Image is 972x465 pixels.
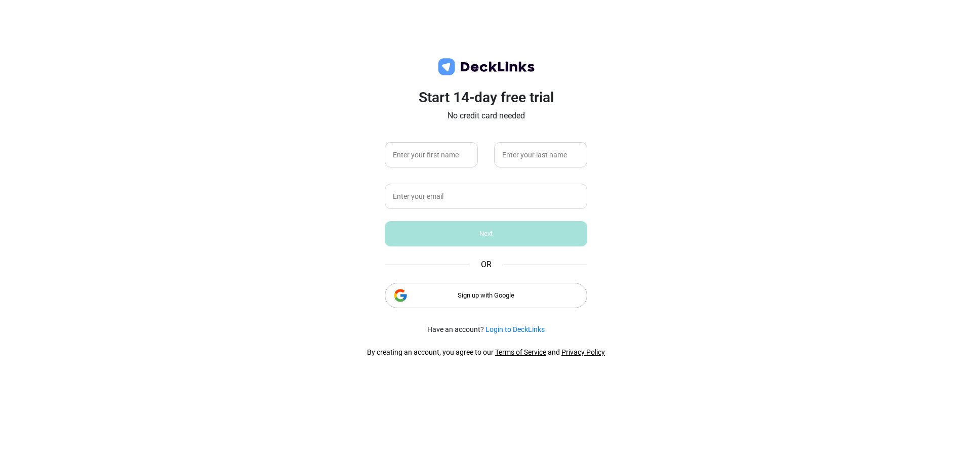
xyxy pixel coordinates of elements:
img: deck-links-logo.c572c7424dfa0d40c150da8c35de9cd0.svg [435,57,537,77]
a: Login to DeckLinks [485,325,545,333]
input: Enter your last name [494,142,587,167]
a: Privacy Policy [561,348,605,356]
p: No credit card needed [385,110,587,122]
h3: Start 14-day free trial [385,89,587,106]
a: Terms of Service [495,348,546,356]
div: Sign up with Google [385,283,587,308]
input: Enter your first name [385,142,478,167]
input: Enter your email [385,184,587,209]
small: Have an account? [427,324,545,335]
div: By creating an account, you agree to our and [367,347,605,358]
span: OR [481,259,492,271]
